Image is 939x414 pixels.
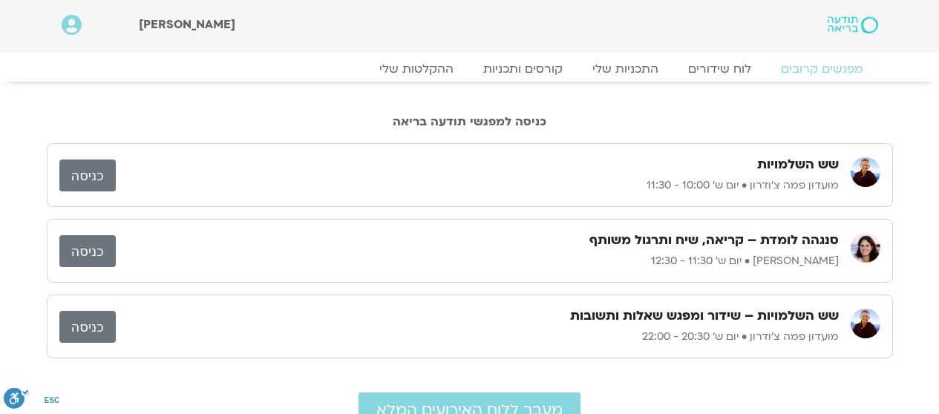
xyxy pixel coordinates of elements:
a: כניסה [59,160,116,191]
span: [PERSON_NAME] [139,16,235,33]
a: כניסה [59,235,116,267]
img: מועדון פמה צ'ודרון [851,157,880,187]
a: התכניות שלי [578,62,673,76]
p: מועדון פמה צ'ודרון • יום ש׳ 20:30 - 22:00 [116,328,839,346]
a: לוח שידורים [673,62,766,76]
h3: שש השלמויות [757,156,839,174]
h2: כניסה למפגשי תודעה בריאה [47,115,893,128]
a: כניסה [59,311,116,343]
a: מפגשים קרובים [766,62,878,76]
h3: שש השלמויות – שידור ומפגש שאלות ותשובות [570,307,839,325]
a: קורסים ותכניות [468,62,578,76]
a: ההקלטות שלי [364,62,468,76]
p: מועדון פמה צ'ודרון • יום ש׳ 10:00 - 11:30 [116,177,839,194]
nav: Menu [62,62,878,76]
img: מיכל גורל [851,233,880,263]
p: [PERSON_NAME] • יום ש׳ 11:30 - 12:30 [116,252,839,270]
img: מועדון פמה צ'ודרון [851,309,880,338]
h3: סנגהה לומדת – קריאה, שיח ותרגול משותף [589,231,839,249]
